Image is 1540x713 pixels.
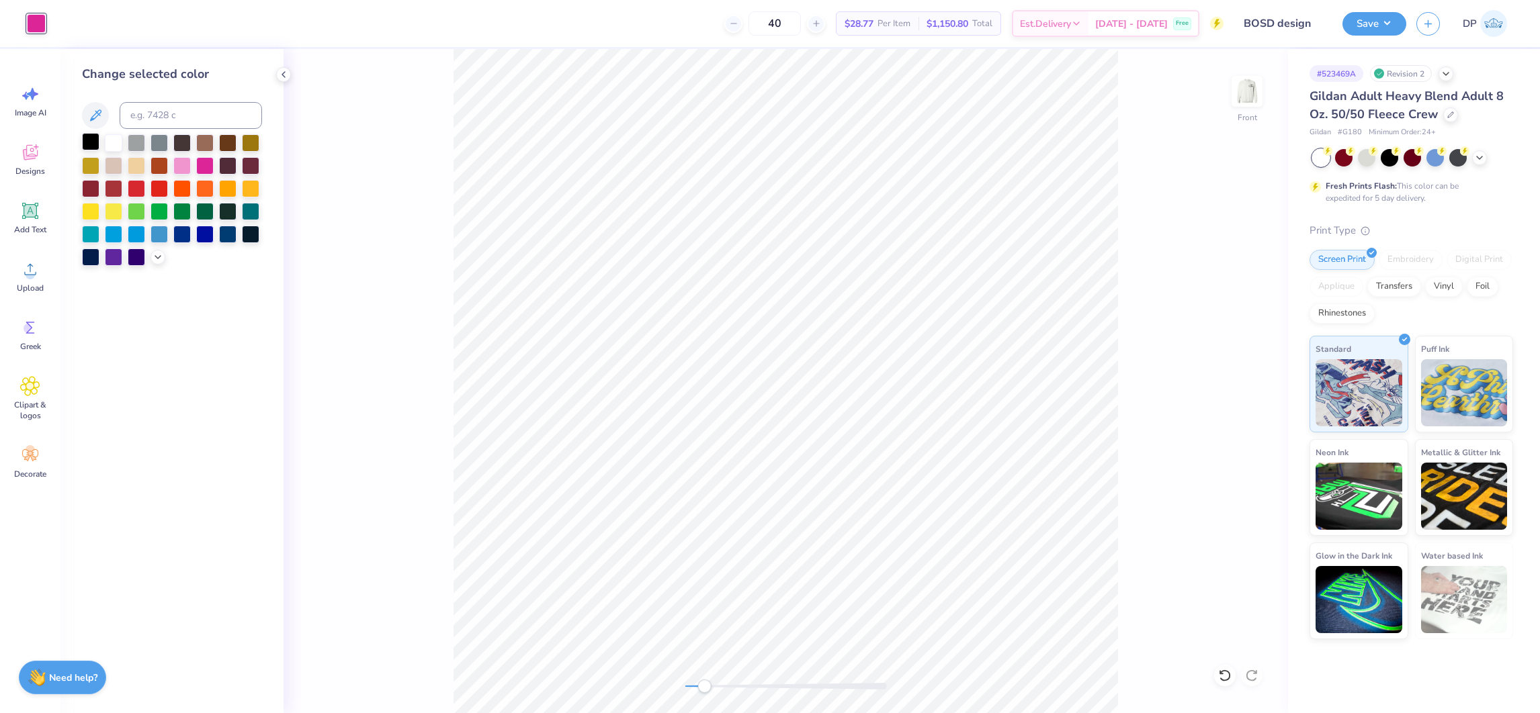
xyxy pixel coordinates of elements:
div: Foil [1467,277,1498,297]
span: Metallic & Glitter Ink [1421,445,1500,459]
span: Puff Ink [1421,342,1449,356]
span: Greek [20,341,41,352]
span: Water based Ink [1421,549,1483,563]
span: Designs [15,166,45,177]
div: Revision 2 [1370,65,1432,82]
span: Est. Delivery [1020,17,1071,31]
div: Front [1238,111,1257,124]
span: DP [1463,16,1477,32]
div: Rhinestones [1310,303,1375,324]
span: Free [1176,19,1189,28]
img: Neon Ink [1316,463,1402,530]
span: Add Text [14,224,46,235]
span: Image AI [15,107,46,118]
span: Per Item [878,17,910,31]
div: Change selected color [82,65,262,83]
div: This color can be expedited for 5 day delivery. [1326,180,1491,204]
img: Darlene Padilla [1480,10,1507,37]
img: Puff Ink [1421,359,1508,426]
span: Gildan [1310,127,1331,138]
span: $1,150.80 [927,17,968,31]
input: e.g. 7428 c [120,102,262,129]
span: Minimum Order: 24 + [1369,127,1436,138]
div: Embroidery [1379,250,1443,270]
img: Standard [1316,359,1402,426]
div: Vinyl [1425,277,1463,297]
div: Applique [1310,277,1363,297]
span: Standard [1316,342,1351,356]
span: Neon Ink [1316,445,1349,459]
strong: Fresh Prints Flash: [1326,181,1397,191]
img: Water based Ink [1421,566,1508,633]
input: Untitled Design [1234,10,1332,37]
div: Print Type [1310,223,1513,238]
div: Digital Print [1447,250,1512,270]
img: Metallic & Glitter Ink [1421,463,1508,530]
strong: Need help? [49,671,97,684]
button: Save [1342,12,1406,36]
span: $28.77 [845,17,873,31]
span: [DATE] - [DATE] [1095,17,1168,31]
img: Glow in the Dark Ink [1316,566,1402,633]
span: Upload [17,283,44,293]
span: Gildan Adult Heavy Blend Adult 8 Oz. 50/50 Fleece Crew [1310,88,1504,122]
span: Clipart & logos [8,399,52,421]
span: Total [972,17,992,31]
span: # G180 [1338,127,1362,138]
div: Screen Print [1310,250,1375,270]
img: Front [1234,78,1260,105]
a: DP [1457,10,1513,37]
span: Decorate [14,469,46,479]
div: Transfers [1367,277,1421,297]
div: # 523469A [1310,65,1363,82]
input: – – [748,11,801,36]
div: Accessibility label [697,679,711,693]
span: Glow in the Dark Ink [1316,549,1392,563]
